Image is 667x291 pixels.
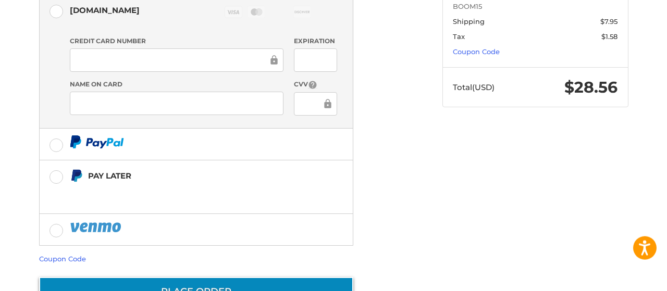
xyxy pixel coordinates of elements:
[70,221,123,234] img: PayPal icon
[453,82,495,92] span: Total (USD)
[294,36,337,46] label: Expiration
[453,32,465,41] span: Tax
[453,17,485,26] span: Shipping
[70,135,124,148] img: PayPal icon
[600,17,617,26] span: $7.95
[581,263,667,291] iframe: Google Customer Reviews
[70,36,283,46] label: Credit Card Number
[601,32,617,41] span: $1.58
[70,80,283,89] label: Name on Card
[294,80,337,90] label: CVV
[39,255,86,263] a: Coupon Code
[70,169,83,182] img: Pay Later icon
[453,2,617,12] span: BOOM15
[564,78,617,97] span: $28.56
[88,167,288,184] div: Pay Later
[70,2,140,19] div: [DOMAIN_NAME]
[70,184,288,201] iframe: PayPal Message 1
[453,47,500,56] a: Coupon Code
